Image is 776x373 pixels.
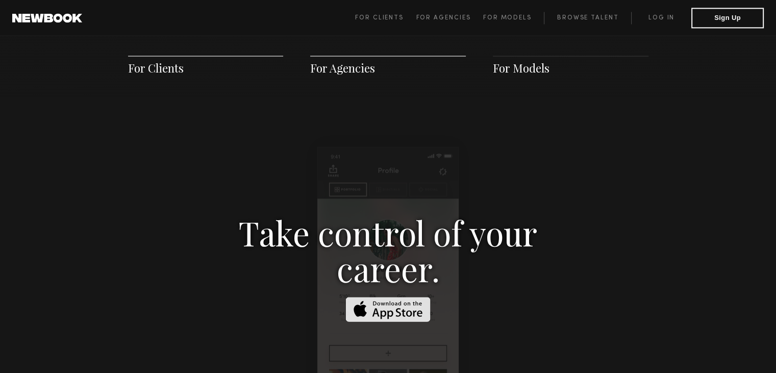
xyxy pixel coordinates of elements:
[416,15,470,21] span: For Agencies
[310,60,375,76] a: For Agencies
[691,8,764,28] button: Sign Up
[544,12,631,24] a: Browse Talent
[355,12,416,24] a: For Clients
[483,12,544,24] a: For Models
[212,215,564,286] h3: Take control of your career.
[483,15,532,21] span: For Models
[416,12,483,24] a: For Agencies
[128,60,184,76] a: For Clients
[631,12,691,24] a: Log in
[493,60,549,76] a: For Models
[355,15,404,21] span: For Clients
[346,297,431,322] img: Download on the App Store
